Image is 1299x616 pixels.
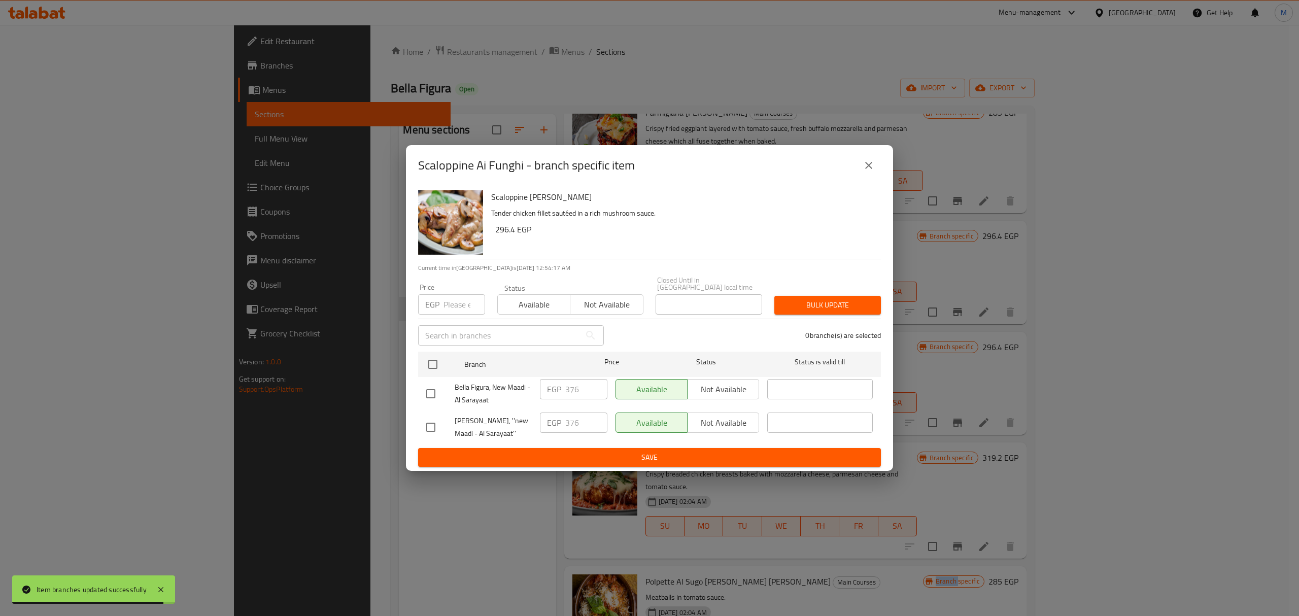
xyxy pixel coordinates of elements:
span: Price [578,356,645,368]
span: Status [654,356,759,368]
button: close [857,153,881,178]
span: Bella Figura, New Maadi - Al Sarayaat [455,381,532,406]
button: Not available [570,294,643,315]
button: Save [418,448,881,467]
p: Current time in [GEOGRAPHIC_DATA] is [DATE] 12:54:17 AM [418,263,881,272]
span: Available [502,297,566,312]
input: Please enter price [565,379,607,399]
button: Bulk update [774,296,881,315]
button: Available [497,294,570,315]
span: Branch [464,358,570,371]
span: Bulk update [782,299,873,312]
img: Scaloppine Ai Funghi [418,190,483,255]
span: Not available [574,297,639,312]
div: Item branches updated successfully [37,584,147,595]
h6: 296.4 EGP [495,222,873,236]
p: Tender chicken fillet sautéed in a rich mushroom sauce. [491,207,873,220]
input: Please enter price [565,413,607,433]
h6: Scaloppine [PERSON_NAME] [491,190,873,204]
p: EGP [547,383,561,395]
p: EGP [425,298,439,311]
p: 0 branche(s) are selected [805,330,881,340]
input: Please enter price [443,294,485,315]
span: Status is valid till [767,356,873,368]
input: Search in branches [418,325,580,346]
span: Save [426,451,873,464]
span: [PERSON_NAME], ''new Maadi - Al Sarayaat'' [455,415,532,440]
h2: Scaloppine Ai Funghi - branch specific item [418,157,635,174]
p: EGP [547,417,561,429]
